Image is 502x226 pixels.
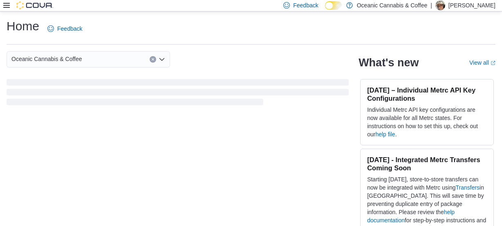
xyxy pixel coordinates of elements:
[448,0,495,10] p: [PERSON_NAME]
[367,156,487,172] h3: [DATE] - Integrated Metrc Transfers Coming Soon
[325,1,342,10] input: Dark Mode
[430,0,432,10] p: |
[7,18,39,34] h1: Home
[491,61,495,66] svg: External link
[150,56,156,63] button: Clear input
[375,131,395,138] a: help file
[359,56,419,69] h2: What's new
[16,1,53,9] img: Cova
[11,54,82,64] span: Oceanic Cannabis & Coffee
[7,81,349,107] span: Loading
[44,20,85,37] a: Feedback
[293,1,318,9] span: Feedback
[159,56,165,63] button: Open list of options
[455,184,480,191] a: Transfers
[367,86,487,102] h3: [DATE] – Individual Metrc API Key Configurations
[367,209,455,224] a: help documentation
[57,25,82,33] span: Feedback
[367,106,487,138] p: Individual Metrc API key configurations are now available for all Metrc states. For instructions ...
[357,0,428,10] p: Oceanic Cannabis & Coffee
[469,59,495,66] a: View allExternal link
[435,0,445,10] div: Tina Parsons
